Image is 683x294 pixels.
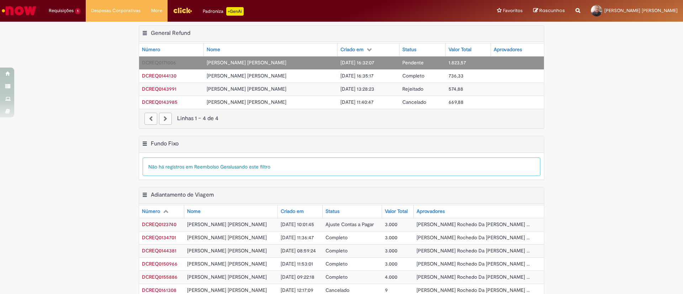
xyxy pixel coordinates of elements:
span: [DATE] 09:22:18 [281,274,314,280]
span: Completo [325,261,348,267]
span: 1 [75,8,80,14]
span: DCREQ0123740 [142,221,176,228]
span: [DATE] 16:35:17 [340,73,374,79]
span: Completo [325,234,348,241]
div: Aprovadores [417,208,445,215]
span: 3.000 [385,234,397,241]
span: 9 [385,287,388,293]
img: click_logo_yellow_360x200.png [173,5,192,16]
span: Requisições [49,7,74,14]
nav: paginação [139,109,544,128]
div: Padroniza [203,7,244,16]
a: Abrir Registro: DCREQ0134701 [142,234,176,241]
span: [PERSON_NAME] [PERSON_NAME] [187,247,267,254]
span: Pendente [402,59,424,66]
span: DCREQ0161308 [142,287,176,293]
span: 3.000 [385,261,397,267]
span: [PERSON_NAME] [PERSON_NAME] [187,274,267,280]
span: Rejeitado [402,86,423,92]
span: [PERSON_NAME] [PERSON_NAME] [207,59,286,66]
img: ServiceNow [1,4,37,18]
span: 4.000 [385,274,397,280]
span: [PERSON_NAME] Rochedo Da [PERSON_NAME] ... [417,261,530,267]
div: Aprovadores [494,46,522,53]
span: [PERSON_NAME] Rochedo Da [PERSON_NAME] ... [417,287,530,293]
span: Completo [325,247,348,254]
span: [PERSON_NAME] Rochedo Da [PERSON_NAME] ... [417,234,530,241]
span: [DATE] 10:01:45 [281,221,314,228]
a: Rascunhos [533,7,565,14]
a: Abrir Registro: DCREQ0155886 [142,274,178,280]
button: General Refund Menu de contexto [142,30,148,39]
span: [PERSON_NAME] Rochedo Da [PERSON_NAME] ... [417,247,530,254]
a: Abrir Registro: DCREQ0150966 [142,261,178,267]
span: [DATE] 13:28:23 [340,86,374,92]
span: [PERSON_NAME] [PERSON_NAME] [187,287,267,293]
a: Abrir Registro: DCREQ0144130 [142,73,176,79]
span: Ajuste Contas a Pagar [325,221,374,228]
span: usando este filtro [232,164,270,170]
div: Não há registros em Reembolso Geral [143,157,540,176]
span: [PERSON_NAME] [PERSON_NAME] [207,86,286,92]
div: Linhas 1 − 4 de 4 [144,114,539,123]
span: Favoritos [503,7,523,14]
span: [PERSON_NAME] [PERSON_NAME] [187,261,267,267]
a: Abrir Registro: DCREQ0143991 [142,86,176,92]
div: Status [402,46,416,53]
div: Valor Total [385,208,408,215]
div: Nome [207,46,220,53]
span: 736,33 [449,73,464,79]
span: Cancelado [402,99,426,105]
span: 574,88 [449,86,463,92]
div: Status [325,208,339,215]
span: DCREQ0143985 [142,99,178,105]
span: 669,88 [449,99,464,105]
a: Abrir Registro: DCREQ0171006 [142,59,176,66]
span: [DATE] 11:40:47 [340,99,374,105]
div: Número [142,208,160,215]
a: Abrir Registro: DCREQ0144381 [142,247,176,254]
span: Despesas Corporativas [91,7,141,14]
div: Valor Total [449,46,471,53]
a: Abrir Registro: DCREQ0161308 [142,287,176,293]
span: 1.823,57 [449,59,466,66]
h2: Adiantamento de Viagem [151,191,214,198]
span: [DATE] 16:32:07 [340,59,374,66]
span: [DATE] 12:17:09 [281,287,313,293]
span: DCREQ0144381 [142,247,176,254]
span: Completo [402,73,424,79]
span: DCREQ0134701 [142,234,176,241]
button: Adiantamento de Viagem Menu de contexto [142,191,148,201]
span: [PERSON_NAME] [PERSON_NAME] [187,221,267,228]
span: [DATE] 08:59:24 [281,247,316,254]
span: [PERSON_NAME] [PERSON_NAME] [187,234,267,241]
span: DCREQ0143991 [142,86,176,92]
h2: Fundo Fixo [151,140,179,147]
div: Criado em [340,46,364,53]
span: Cancelado [325,287,349,293]
span: DCREQ0155886 [142,274,178,280]
div: Número [142,46,160,53]
span: 3.000 [385,221,397,228]
div: Criado em [281,208,304,215]
h2: General Refund [151,30,190,37]
span: [PERSON_NAME] [PERSON_NAME] [207,73,286,79]
span: Completo [325,274,348,280]
div: Nome [187,208,201,215]
a: Abrir Registro: DCREQ0123740 [142,221,176,228]
button: Fundo Fixo Menu de contexto [142,140,148,149]
a: Abrir Registro: DCREQ0143985 [142,99,178,105]
span: [PERSON_NAME] [PERSON_NAME] [604,7,678,14]
p: +GenAi [226,7,244,16]
span: DCREQ0144130 [142,73,176,79]
span: DCREQ0171006 [142,59,176,66]
span: [DATE] 11:36:47 [281,234,314,241]
span: [PERSON_NAME] [PERSON_NAME] [207,99,286,105]
span: 3.000 [385,247,397,254]
span: More [151,7,162,14]
span: [DATE] 11:53:01 [281,261,313,267]
span: DCREQ0150966 [142,261,178,267]
span: [PERSON_NAME] Rochedo Da [PERSON_NAME] ... [417,221,530,228]
span: Rascunhos [539,7,565,14]
span: [PERSON_NAME] Rochedo Da [PERSON_NAME] ... [417,274,530,280]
